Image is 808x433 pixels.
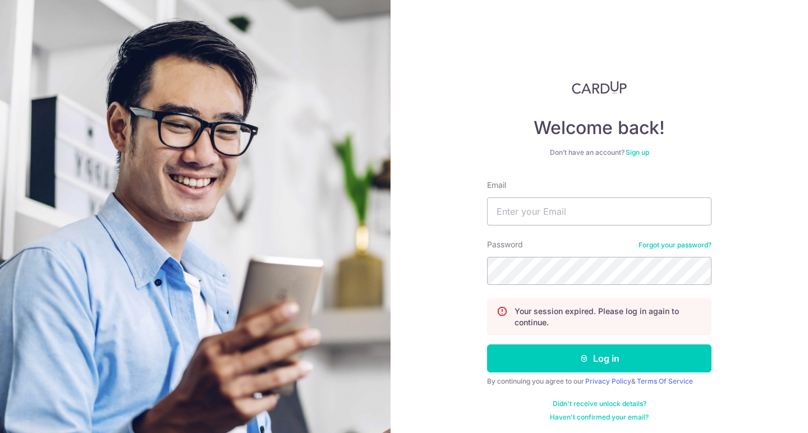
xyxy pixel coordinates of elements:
div: By continuing you agree to our & [487,377,711,386]
a: Privacy Policy [585,377,631,385]
h4: Welcome back! [487,117,711,139]
button: Log in [487,344,711,372]
a: Sign up [626,148,649,156]
label: Password [487,239,523,250]
label: Email [487,179,506,191]
input: Enter your Email [487,197,711,225]
img: CardUp Logo [572,81,627,94]
div: Don’t have an account? [487,148,711,157]
p: Your session expired. Please log in again to continue. [515,306,702,328]
a: Didn't receive unlock details? [553,399,646,408]
a: Terms Of Service [637,377,693,385]
a: Haven't confirmed your email? [550,413,649,422]
a: Forgot your password? [639,241,711,250]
